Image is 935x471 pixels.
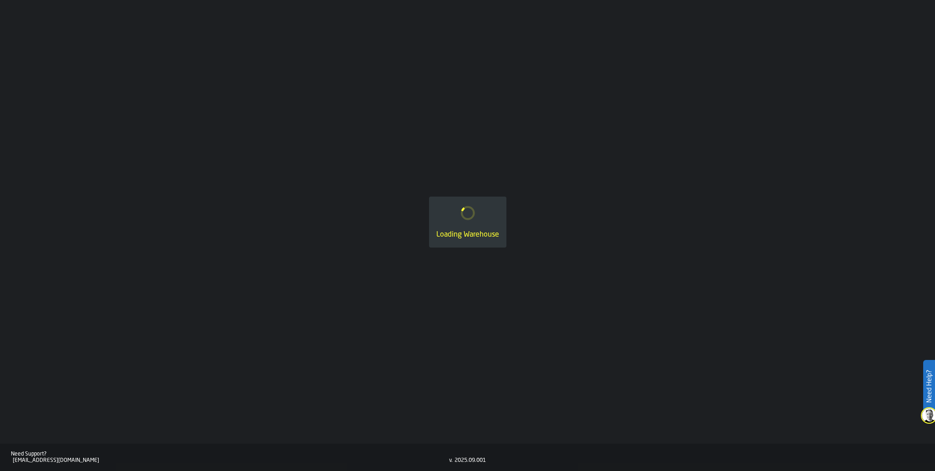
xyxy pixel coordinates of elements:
label: Need Help? [924,361,934,412]
div: Need Support? [11,451,449,457]
a: Need Support?[EMAIL_ADDRESS][DOMAIN_NAME] [11,451,449,464]
div: [EMAIL_ADDRESS][DOMAIN_NAME] [13,457,449,464]
div: v. [449,457,453,464]
div: Loading Warehouse [436,229,499,240]
div: 2025.09.001 [455,457,486,464]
